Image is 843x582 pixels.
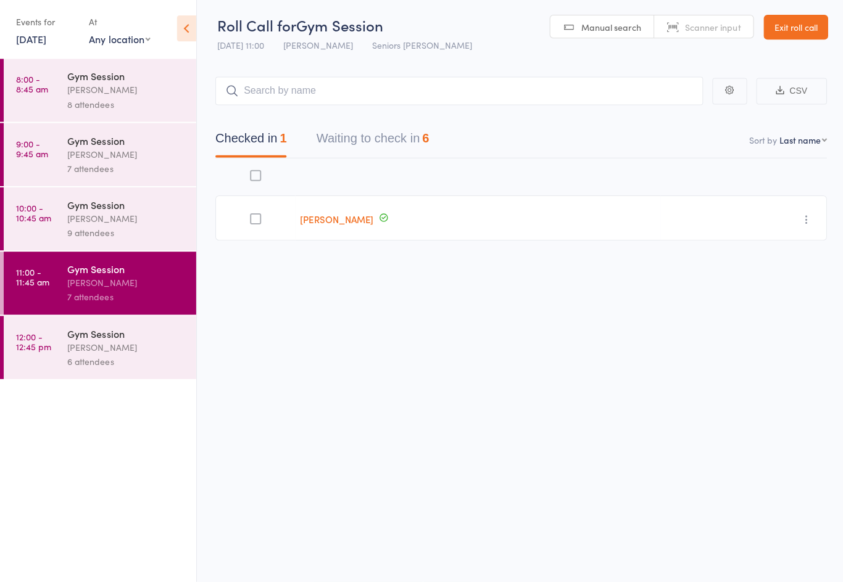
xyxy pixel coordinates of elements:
div: 9 attendees [67,227,185,241]
time: 11:00 - 11:45 am [16,268,49,288]
span: Gym Session [296,17,382,37]
span: [PERSON_NAME] [283,41,352,53]
time: 10:00 - 10:45 am [16,204,51,224]
a: 9:00 -9:45 amGym Session[PERSON_NAME]7 attendees [4,125,196,187]
a: Exit roll call [762,17,826,41]
div: 1 [279,133,286,146]
div: 6 attendees [67,355,185,369]
div: 6 [421,133,428,146]
a: 12:00 -12:45 pmGym Session[PERSON_NAME]6 attendees [4,317,196,380]
div: [PERSON_NAME] [67,213,185,227]
span: Manual search [579,23,639,35]
div: [PERSON_NAME] [67,84,185,99]
div: Gym Session [67,71,185,84]
time: 12:00 - 12:45 pm [16,332,51,352]
div: Last name [777,135,818,147]
input: Search by name [215,78,701,107]
a: [PERSON_NAME] [299,214,372,227]
div: 8 attendees [67,99,185,113]
a: 8:00 -8:45 amGym Session[PERSON_NAME]8 attendees [4,60,196,123]
time: 9:00 - 9:45 am [16,140,48,160]
span: Scanner input [683,23,739,35]
div: Any location [89,34,150,47]
div: 7 attendees [67,291,185,305]
span: [DATE] 11:00 [217,41,264,53]
div: 7 attendees [67,163,185,177]
button: CSV [754,80,824,106]
span: Seniors [PERSON_NAME] [371,41,471,53]
span: Roll Call for [217,17,296,37]
time: 8:00 - 8:45 am [16,76,48,96]
div: Events for [16,14,77,34]
div: At [89,14,150,34]
a: 10:00 -10:45 amGym Session[PERSON_NAME]9 attendees [4,189,196,252]
a: [DATE] [16,34,46,47]
button: Checked in1 [215,126,286,159]
div: [PERSON_NAME] [67,277,185,291]
div: [PERSON_NAME] [67,341,185,355]
div: Gym Session [67,199,185,213]
button: Waiting to check in6 [315,126,428,159]
div: Gym Session [67,327,185,341]
div: Gym Session [67,135,185,149]
a: 11:00 -11:45 amGym Session[PERSON_NAME]7 attendees [4,253,196,316]
div: Gym Session [67,263,185,277]
label: Sort by [747,135,774,147]
div: [PERSON_NAME] [67,149,185,163]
